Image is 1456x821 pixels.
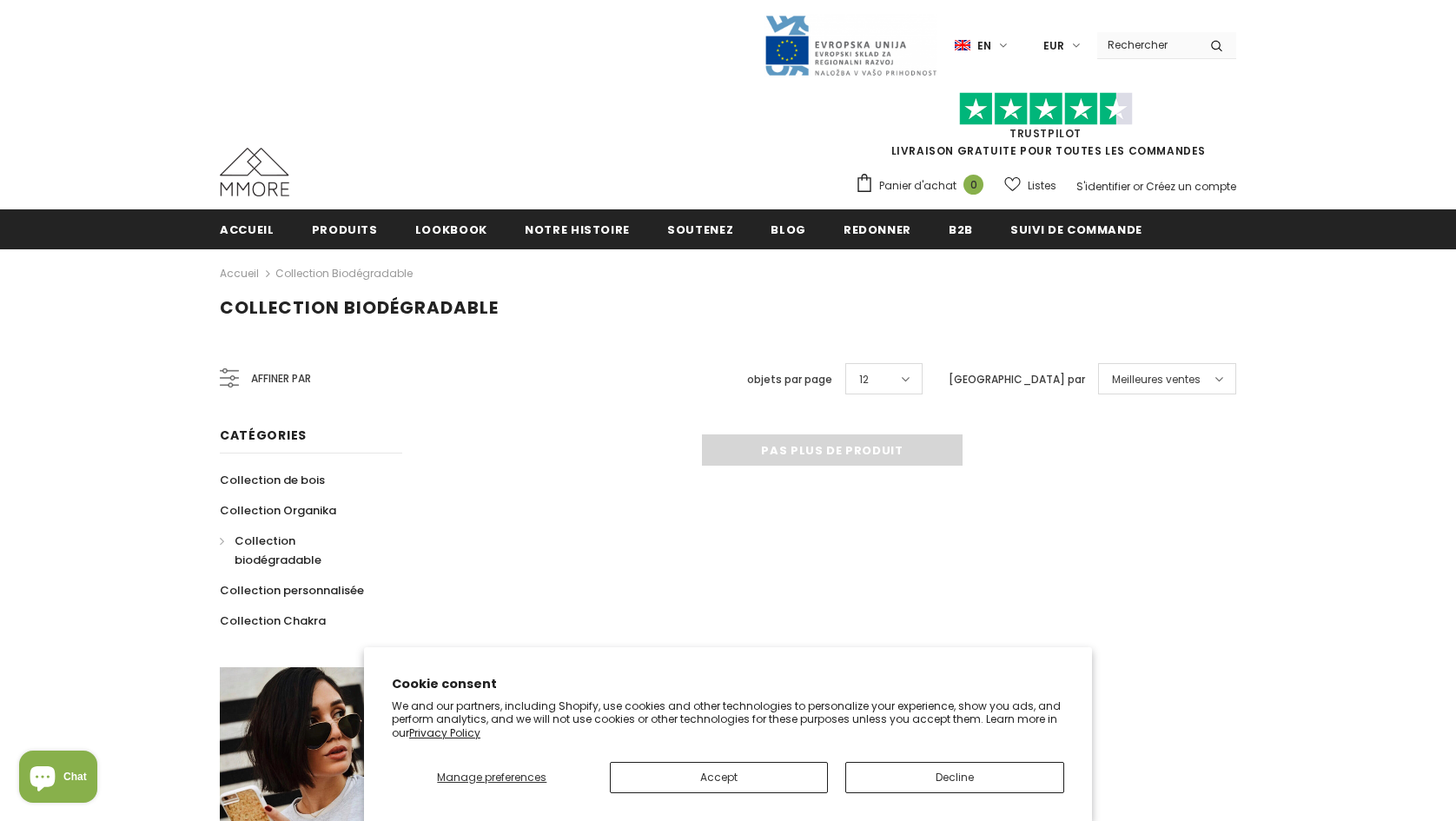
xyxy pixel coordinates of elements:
[220,148,289,196] img: Cas MMORE
[437,770,546,785] span: Manage preferences
[312,222,378,238] span: Produits
[220,495,336,526] a: Collection Organika
[14,751,103,807] inbox-online-store-chat: Shopify online store chat
[220,502,336,519] span: Collection Organika
[409,725,480,740] a: Privacy Policy
[1112,371,1201,388] span: Meilleures ventes
[220,222,275,238] span: Accueil
[220,465,325,495] a: Collection de bois
[764,37,937,52] a: Javni Razpis
[845,762,1064,793] button: Decline
[392,675,1064,693] h2: Cookie consent
[747,371,832,388] label: objets par page
[220,263,259,284] a: Accueil
[949,371,1085,388] label: [GEOGRAPHIC_DATA] par
[525,222,630,238] span: Notre histoire
[235,533,321,568] span: Collection biodégradable
[220,427,307,444] span: Catégories
[879,177,956,195] span: Panier d'achat
[963,175,983,195] span: 0
[220,575,364,606] a: Collection personnalisée
[525,209,630,248] a: Notre histoire
[1097,32,1197,57] input: Search Site
[949,222,973,238] span: B2B
[392,762,592,793] button: Manage preferences
[220,612,326,629] span: Collection Chakra
[220,209,275,248] a: Accueil
[855,173,992,199] a: Panier d'achat 0
[220,295,499,320] span: Collection biodégradable
[859,371,869,388] span: 12
[1004,170,1056,201] a: Listes
[1009,126,1082,141] a: TrustPilot
[1010,209,1142,248] a: Suivi de commande
[251,369,311,388] span: Affiner par
[1146,179,1236,194] a: Créez un compte
[771,209,806,248] a: Blog
[1043,37,1064,55] span: EUR
[392,699,1064,740] p: We and our partners, including Shopify, use cookies and other technologies to personalize your ex...
[275,266,413,281] a: Collection biodégradable
[220,582,364,599] span: Collection personnalisée
[1010,222,1142,238] span: Suivi de commande
[312,209,378,248] a: Produits
[1076,179,1130,194] a: S'identifier
[855,100,1236,158] span: LIVRAISON GRATUITE POUR TOUTES LES COMMANDES
[415,209,487,248] a: Lookbook
[771,222,806,238] span: Blog
[220,472,325,488] span: Collection de bois
[844,209,911,248] a: Redonner
[220,526,383,575] a: Collection biodégradable
[844,222,911,238] span: Redonner
[949,209,973,248] a: B2B
[1028,177,1056,195] span: Listes
[610,762,829,793] button: Accept
[764,14,937,77] img: Javni Razpis
[667,209,733,248] a: soutenez
[415,222,487,238] span: Lookbook
[220,606,326,636] a: Collection Chakra
[955,38,970,53] img: i-lang-1.png
[977,37,991,55] span: en
[959,92,1133,126] img: Faites confiance aux étoiles pilotes
[667,222,733,238] span: soutenez
[1133,179,1143,194] span: or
